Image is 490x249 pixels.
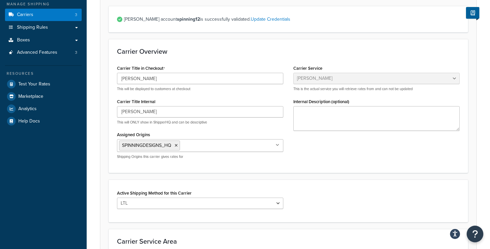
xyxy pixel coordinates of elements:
span: Carriers [17,12,33,18]
button: Open Resource Center [467,226,483,242]
p: This will ONLY show in ShipperHQ and can be descriptive [117,120,283,125]
p: This is the actual service you will retrieve rates from and can not be updated [293,86,460,91]
span: [PERSON_NAME] account is successfully validated. [124,15,460,24]
span: Advanced Features [17,50,57,55]
a: Marketplace [5,90,82,102]
span: SPINNINGDESIGNS_HQ [122,142,171,149]
label: Active Shipping Method for this Carrier [117,191,192,196]
p: Shipping Origins this carrier gives rates for [117,154,283,159]
span: 3 [75,50,77,55]
label: Carrier Title in Checkout [117,66,165,71]
label: Assigned Origins [117,132,150,137]
a: Boxes [5,34,82,46]
div: Manage Shipping [5,1,82,7]
a: Help Docs [5,115,82,127]
p: This will be displayed to customers at checkout [117,86,283,91]
a: Advanced Features3 [5,46,82,59]
a: Test Your Rates [5,78,82,90]
span: Boxes [17,37,30,43]
span: 3 [75,12,77,18]
strong: spinning12 [177,16,200,23]
span: Shipping Rules [17,25,48,30]
span: Marketplace [18,94,43,99]
a: Update Credentials [251,16,290,23]
span: Test Your Rates [18,81,50,87]
span: Help Docs [18,118,40,124]
label: Internal Description (optional) [293,99,349,104]
label: Carrier Service [293,66,322,71]
label: Carrier Title Internal [117,99,155,104]
a: Shipping Rules [5,21,82,34]
h3: Carrier Service Area [117,238,460,245]
a: Analytics [5,103,82,115]
h3: Carrier Overview [117,48,460,55]
button: Show Help Docs [466,7,479,19]
span: Analytics [18,106,37,112]
li: Carriers [5,9,82,21]
div: Resources [5,71,82,76]
li: Advanced Features [5,46,82,59]
a: Carriers3 [5,9,82,21]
